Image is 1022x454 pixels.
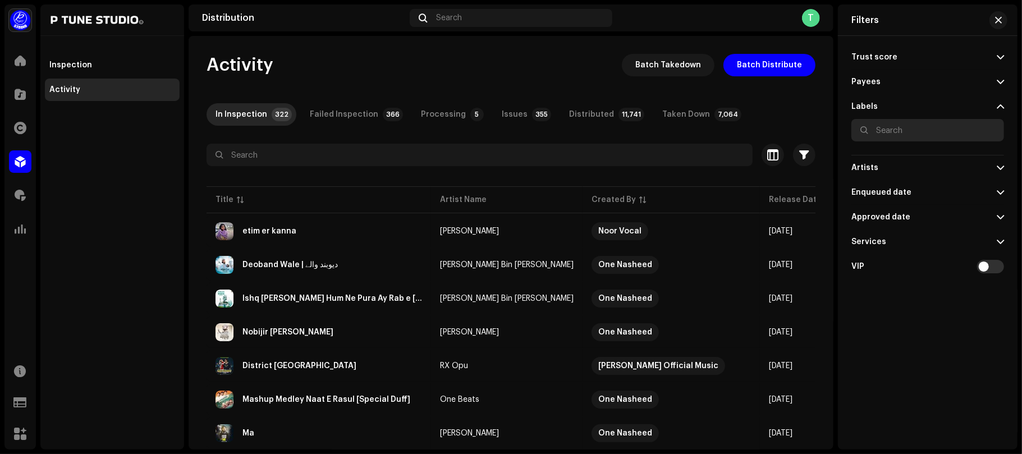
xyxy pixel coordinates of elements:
[769,362,792,370] span: Oct 7, 2025
[436,13,462,22] span: Search
[242,362,356,370] div: District Kishoreganj
[592,323,751,341] span: One Nasheed
[216,424,233,442] img: 6ca6feba-836e-4c9f-80d9-a1c76deb5d90
[440,227,574,235] span: orina safa khan
[598,391,652,409] div: One Nasheed
[622,54,714,76] button: Batch Takedown
[207,144,753,166] input: Search
[635,54,701,76] span: Batch Takedown
[440,429,499,437] div: [PERSON_NAME]
[598,323,652,341] div: One Nasheed
[49,85,80,94] div: Activity
[569,103,614,126] div: Distributed
[592,424,751,442] span: One Nasheed
[440,328,499,336] div: [PERSON_NAME]
[45,54,180,76] re-m-nav-item: Inspection
[421,103,466,126] div: Processing
[216,256,233,274] img: c0041143-7da8-4fcd-ab50-dbaa1f15e12f
[216,103,267,126] div: In Inspection
[440,227,499,235] div: [PERSON_NAME]
[737,54,802,76] span: Batch Distribute
[598,222,641,240] div: Noor Vocal
[769,396,792,403] span: Oct 7, 2025
[723,54,815,76] button: Batch Distribute
[769,261,792,269] span: Oct 7, 2025
[242,261,338,269] div: Deoband Wale | دیوبند والے
[272,108,292,121] p-badge: 322
[242,396,410,403] div: Mashup Medley Naat E Rasul [Special Duff]
[440,396,574,403] span: One Beats
[440,328,574,336] span: Lukman Hakim Labib
[216,222,233,240] img: 3b282bb5-4cc8-46ec-a2f0-f03dd92729a0
[714,108,741,121] p-badge: 7,064
[598,357,718,375] div: [PERSON_NAME] Official Music
[502,103,528,126] div: Issues
[592,256,751,274] span: One Nasheed
[532,108,551,121] p-badge: 355
[769,429,792,437] span: Oct 7, 2025
[440,429,574,437] span: Zikrullah Sayed
[440,362,468,370] div: RX Opu
[440,295,574,302] span: Mushfiq Bin Jamal
[470,108,484,121] p-badge: 5
[769,328,792,336] span: Oct 7, 2025
[242,227,296,235] div: etim er kanna
[440,396,479,403] div: One Beats
[383,108,403,121] p-badge: 366
[202,13,405,22] div: Distribution
[216,323,233,341] img: b78da190-b98f-4926-8532-46318a7f29cc
[207,54,273,76] span: Activity
[216,290,233,308] img: de6754c3-5845-4488-8127-45f8f5972b89
[242,328,333,336] div: Nobijir Nam Dhoriya
[49,61,92,70] div: Inspection
[242,429,254,437] div: Ma
[440,261,574,269] div: [PERSON_NAME] Bin [PERSON_NAME]
[440,295,574,302] div: [PERSON_NAME] Bin [PERSON_NAME]
[598,424,652,442] div: One Nasheed
[440,261,574,269] span: Mushfiq Bin Jamal
[769,194,822,205] div: Release Date
[598,256,652,274] div: One Nasheed
[618,108,644,121] p-badge: 11,741
[440,362,574,370] span: RX Opu
[662,103,710,126] div: Taken Down
[592,194,636,205] div: Created By
[9,9,31,31] img: a1dd4b00-069a-4dd5-89ed-38fbdf7e908f
[592,290,751,308] span: One Nasheed
[598,290,652,308] div: One Nasheed
[216,357,233,375] img: 7882553e-cfda-411a-aeee-9f1f3236ff67
[769,295,792,302] span: Oct 7, 2025
[592,391,751,409] span: One Nasheed
[802,9,820,27] div: T
[769,227,792,235] span: Oct 8, 2025
[242,295,422,302] div: Ishq Ka Wada Hum Ne Pura Ay Rab e Ghaffar Kia
[216,391,233,409] img: 63b3a238-7e3b-4993-b17f-8a2d6c247e21
[592,357,751,375] span: Himel Official Music
[592,222,751,240] span: Noor Vocal
[310,103,378,126] div: Failed Inspection
[216,194,233,205] div: Title
[45,79,180,101] re-m-nav-item: Activity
